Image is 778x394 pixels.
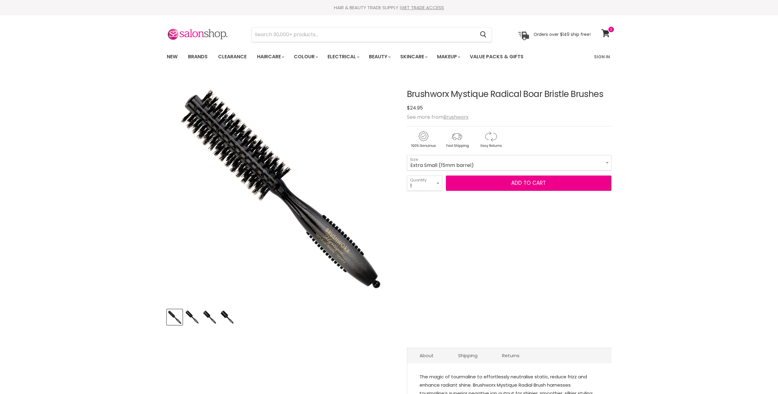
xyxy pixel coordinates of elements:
a: Haircare [252,50,288,63]
h1: Brushworx Mystique Radical Boar Bristle Brushes [407,90,611,99]
a: Returns [490,348,532,363]
input: Search [252,28,475,42]
a: Sign In [590,50,614,63]
a: Colour [289,50,322,63]
a: Skincare [396,50,431,63]
div: HAIR & BEAUTY TRADE SUPPLY | [159,5,619,11]
img: genuine.gif [407,130,439,149]
nav: Main [159,48,619,66]
a: About [407,348,446,363]
ul: Main menu [162,48,559,66]
button: Add to cart [446,176,611,191]
img: Brushworx Mystique Radical Boar Bristle Brushes [174,81,389,296]
button: Brushworx Mystique Radical Boar Bristle Brushes [202,309,217,325]
span: Add to cart [511,179,546,187]
img: Brushworx Mystique Radical Boar Bristle Brushes [185,310,199,324]
form: Product [251,27,492,42]
div: Brushworx Mystique Radical Boar Bristle Brushes image. Click or Scroll to Zoom. [167,74,396,303]
a: Clearance [213,50,251,63]
a: Shipping [446,348,490,363]
img: returns.gif [474,130,507,149]
button: Search [475,28,492,42]
img: Brushworx Mystique Radical Boar Bristle Brushes [220,310,234,324]
a: Beauty [364,50,394,63]
a: Brushworx [443,114,469,121]
img: shipping.gif [441,130,473,149]
span: See more from [407,114,469,121]
a: Makeup [432,50,464,63]
div: Product thumbnails [166,307,397,325]
button: Brushworx Mystique Radical Boar Bristle Brushes [167,309,182,325]
a: Electrical [323,50,363,63]
img: Brushworx Mystique Radical Boar Bristle Brushes [167,310,182,324]
a: Value Packs & Gifts [465,50,528,63]
p: Orders over $149 ship free! [534,32,591,37]
button: Brushworx Mystique Radical Boar Bristle Brushes [219,309,235,325]
a: Brands [183,50,212,63]
a: GET TRADE ACCESS [401,4,444,11]
button: Brushworx Mystique Radical Boar Bristle Brushes [184,309,200,325]
select: Quantity [407,176,442,191]
img: Brushworx Mystique Radical Boar Bristle Brushes [202,310,217,324]
a: New [162,50,182,63]
span: $24.95 [407,104,423,111]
